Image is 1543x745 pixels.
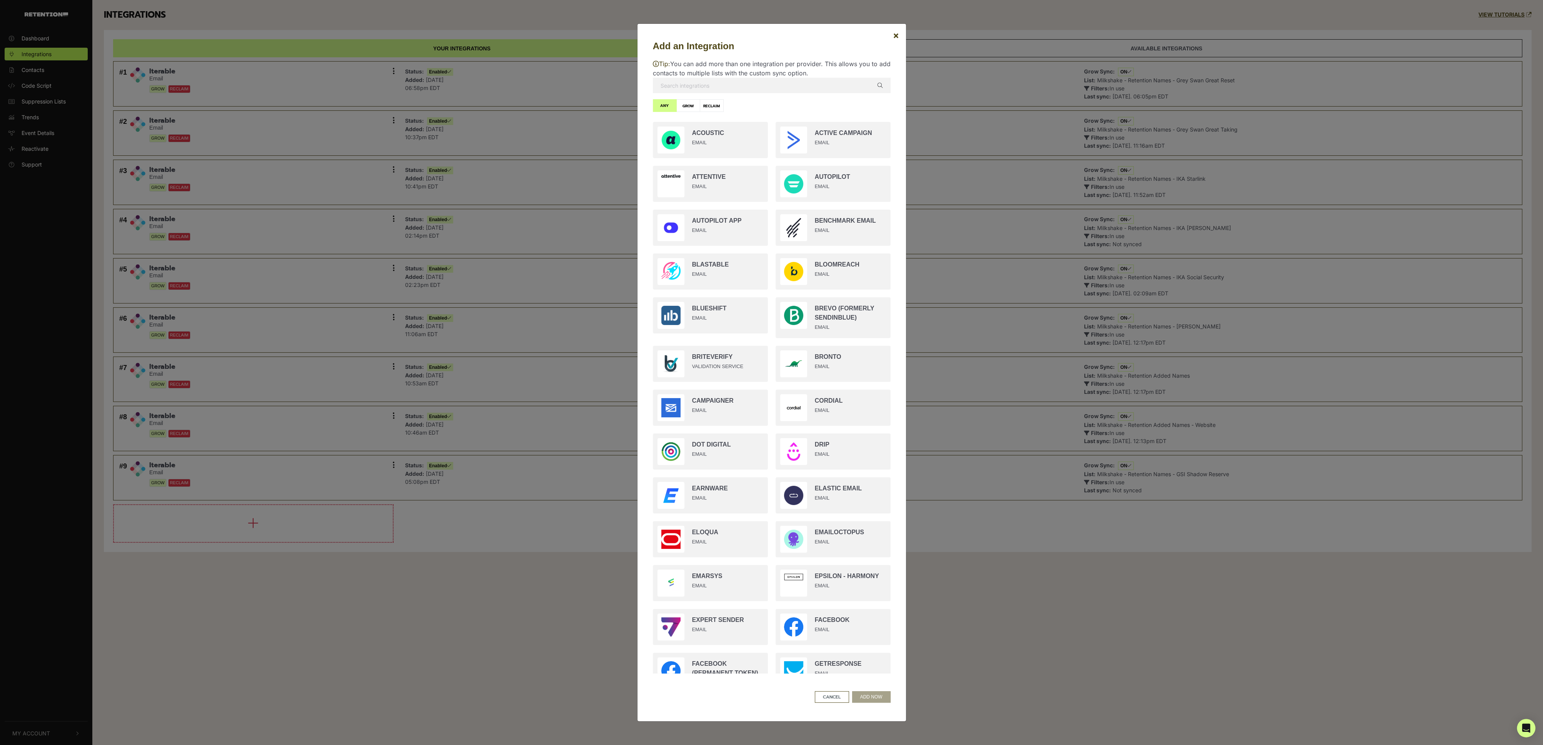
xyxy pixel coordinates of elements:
button: Close [887,25,905,46]
h5: Add an Integration [653,39,891,53]
label: RECLAIM [700,99,724,112]
input: Search integrations [653,78,891,93]
span: Tip: [653,60,670,68]
label: ANY [653,99,677,112]
span: × [893,30,899,41]
div: Open Intercom Messenger [1517,719,1535,737]
p: You can add more than one integration per provider. This allows you to add contacts to multiple l... [653,59,891,78]
label: GROW [676,99,700,112]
